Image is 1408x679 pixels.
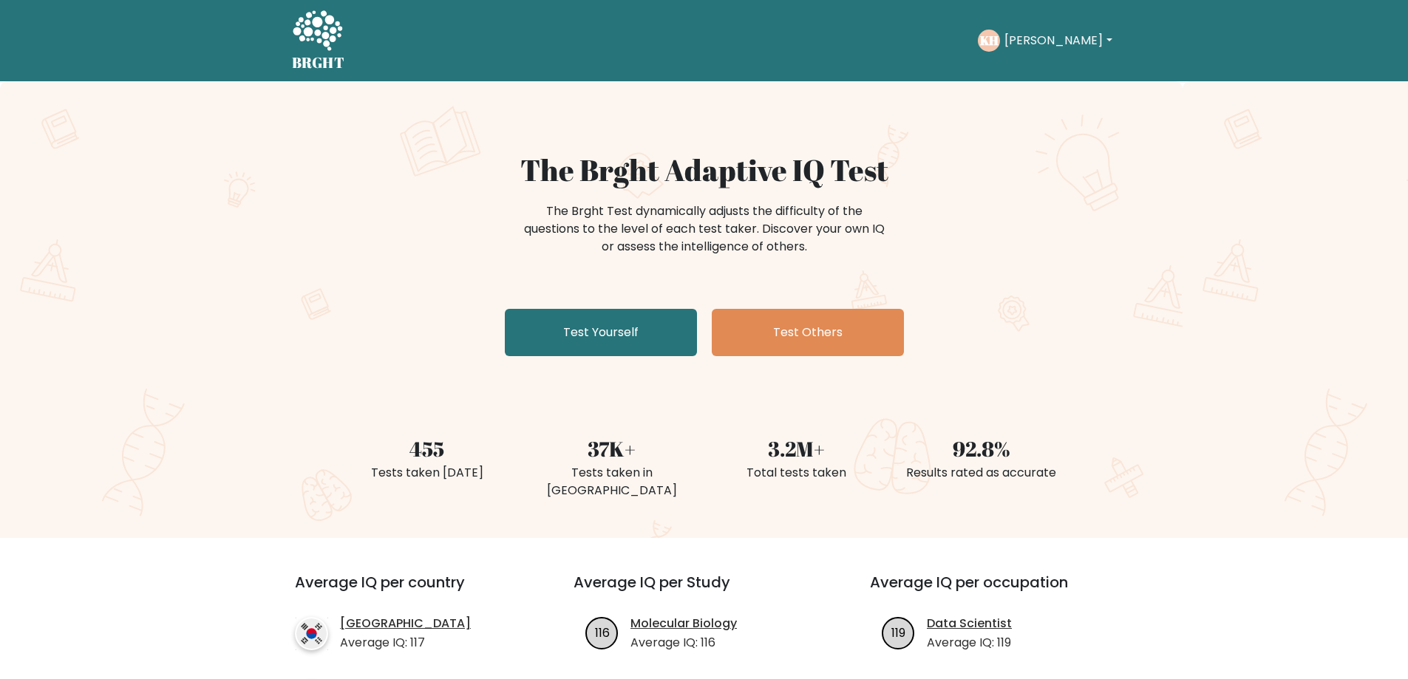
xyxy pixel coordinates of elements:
div: Tests taken in [GEOGRAPHIC_DATA] [528,464,696,499]
div: Total tests taken [713,464,880,482]
p: Average IQ: 117 [340,634,471,652]
a: Test Others [712,309,904,356]
a: [GEOGRAPHIC_DATA] [340,615,471,632]
img: country [295,617,328,650]
p: Average IQ: 116 [630,634,737,652]
div: Results rated as accurate [898,464,1065,482]
h3: Average IQ per occupation [870,573,1131,609]
h5: BRGHT [292,54,345,72]
div: Tests taken [DATE] [344,464,511,482]
div: 37K+ [528,433,696,464]
h3: Average IQ per Study [574,573,834,609]
div: 92.8% [898,433,1065,464]
a: Test Yourself [505,309,697,356]
div: The Brght Test dynamically adjusts the difficulty of the questions to the level of each test take... [520,202,889,256]
a: Molecular Biology [630,615,737,632]
h1: The Brght Adaptive IQ Test [344,152,1065,188]
a: BRGHT [292,6,345,75]
div: 455 [344,433,511,464]
h3: Average IQ per country [295,573,520,609]
div: 3.2M+ [713,433,880,464]
button: [PERSON_NAME] [1000,31,1116,50]
a: Data Scientist [927,615,1012,632]
text: 116 [595,624,610,641]
text: 119 [891,624,905,641]
p: Average IQ: 119 [927,634,1012,652]
text: KH [980,32,999,49]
